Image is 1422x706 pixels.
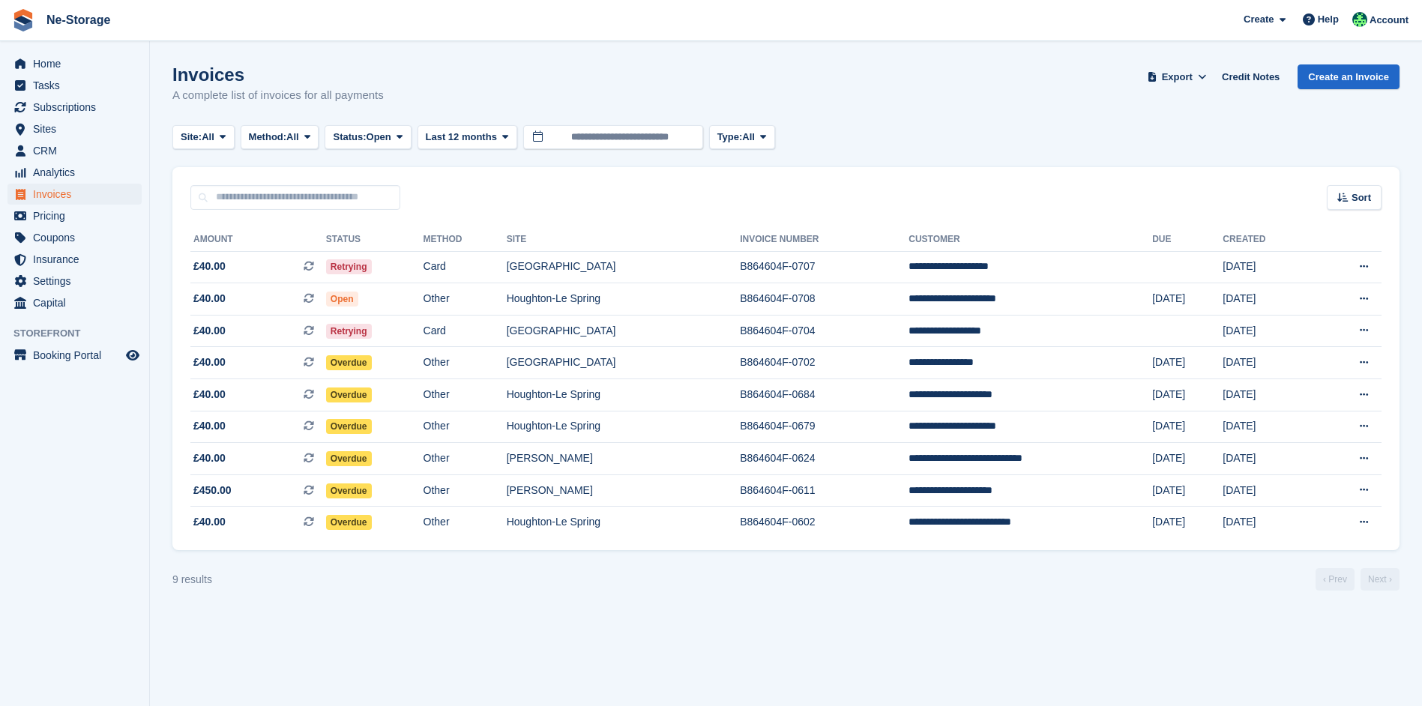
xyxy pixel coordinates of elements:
span: Booking Portal [33,345,123,366]
span: Method: [249,130,287,145]
a: menu [7,292,142,313]
a: menu [7,53,142,74]
td: B864604F-0707 [740,251,909,283]
td: [DATE] [1223,347,1314,379]
a: menu [7,140,142,161]
span: Settings [33,271,123,292]
span: Storefront [13,326,149,341]
td: Card [424,251,507,283]
td: [DATE] [1223,507,1314,538]
span: Account [1370,13,1409,28]
span: Analytics [33,162,123,183]
a: menu [7,345,142,366]
td: [GEOGRAPHIC_DATA] [507,315,740,347]
span: Overdue [326,419,372,434]
span: Open [367,130,391,145]
td: B864604F-0679 [740,411,909,443]
td: [DATE] [1152,283,1223,316]
a: menu [7,205,142,226]
a: menu [7,97,142,118]
span: Open [326,292,358,307]
span: Sites [33,118,123,139]
span: £40.00 [193,387,226,402]
button: Status: Open [325,125,411,150]
td: B864604F-0624 [740,443,909,475]
span: Type: [717,130,743,145]
td: [DATE] [1152,507,1223,538]
a: Credit Notes [1216,64,1286,89]
td: [PERSON_NAME] [507,443,740,475]
th: Method [424,228,507,252]
a: menu [7,249,142,270]
th: Status [326,228,424,252]
td: [GEOGRAPHIC_DATA] [507,347,740,379]
td: [DATE] [1223,315,1314,347]
th: Invoice Number [740,228,909,252]
td: B864604F-0708 [740,283,909,316]
span: Home [33,53,123,74]
td: Other [424,507,507,538]
p: A complete list of invoices for all payments [172,87,384,104]
span: £40.00 [193,323,226,339]
td: [DATE] [1223,251,1314,283]
td: [DATE] [1223,474,1314,507]
td: Houghton-Le Spring [507,507,740,538]
td: Card [424,315,507,347]
span: £40.00 [193,354,226,370]
td: [GEOGRAPHIC_DATA] [507,251,740,283]
h1: Invoices [172,64,384,85]
img: Jay Johal [1352,12,1367,27]
span: Subscriptions [33,97,123,118]
th: Due [1152,228,1223,252]
button: Type: All [709,125,775,150]
td: B864604F-0684 [740,379,909,411]
button: Site: All [172,125,235,150]
span: Coupons [33,227,123,248]
span: £40.00 [193,259,226,274]
a: Preview store [124,346,142,364]
button: Method: All [241,125,319,150]
td: Other [424,283,507,316]
span: Create [1244,12,1274,27]
span: £40.00 [193,514,226,530]
td: Other [424,443,507,475]
th: Created [1223,228,1314,252]
a: menu [7,271,142,292]
td: [DATE] [1152,474,1223,507]
a: menu [7,162,142,183]
td: Houghton-Le Spring [507,283,740,316]
span: Retrying [326,324,372,339]
span: All [742,130,755,145]
td: [DATE] [1152,411,1223,443]
button: Last 12 months [418,125,517,150]
span: Pricing [33,205,123,226]
a: menu [7,184,142,205]
td: Other [424,347,507,379]
th: Amount [190,228,326,252]
span: £40.00 [193,291,226,307]
td: [DATE] [1223,283,1314,316]
span: Help [1318,12,1339,27]
span: All [286,130,299,145]
span: Overdue [326,355,372,370]
a: menu [7,227,142,248]
td: Other [424,474,507,507]
span: Overdue [326,483,372,498]
span: Retrying [326,259,372,274]
td: [DATE] [1152,443,1223,475]
a: menu [7,75,142,96]
td: Houghton-Le Spring [507,411,740,443]
th: Customer [909,228,1152,252]
span: £40.00 [193,418,226,434]
button: Export [1144,64,1210,89]
span: Sort [1352,190,1371,205]
span: Site: [181,130,202,145]
span: Overdue [326,387,372,402]
span: Overdue [326,515,372,530]
a: Create an Invoice [1298,64,1400,89]
span: Overdue [326,451,372,466]
span: CRM [33,140,123,161]
img: stora-icon-8386f47178a22dfd0bd8f6a31ec36ba5ce8667c1dd55bd0f319d3a0aa187defe.svg [12,9,34,31]
nav: Page [1313,568,1403,591]
td: [DATE] [1223,379,1314,411]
